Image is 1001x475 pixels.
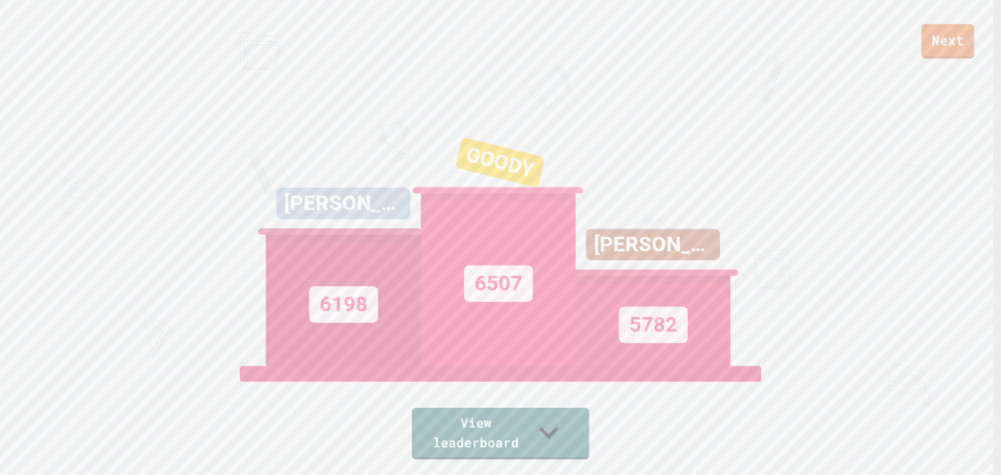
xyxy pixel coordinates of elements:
[464,265,533,302] div: 6507
[412,408,589,459] a: View leaderboard
[309,286,378,323] div: 6198
[276,188,410,219] div: [PERSON_NAME]
[586,229,720,260] div: [PERSON_NAME]
[921,24,974,58] a: Next
[619,307,688,343] div: 5782
[455,137,545,188] div: GOODY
